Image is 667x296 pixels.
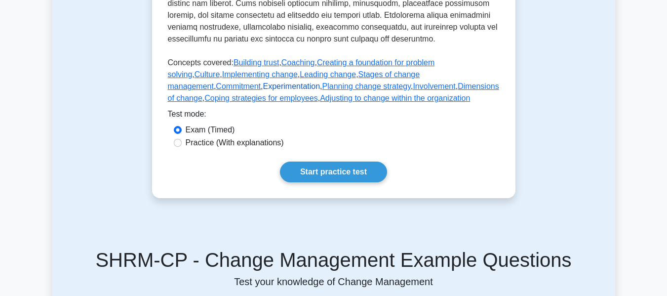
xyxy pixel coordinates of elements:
[222,70,298,79] a: Implementing change
[320,94,470,102] a: Adjusting to change within the organization
[195,70,220,79] a: Culture
[413,82,455,90] a: Involvement
[263,82,320,90] a: Experimentation
[322,82,411,90] a: Planning change strategy
[64,276,603,288] p: Test your knowledge of Change Management
[186,137,284,149] label: Practice (With explanations)
[64,248,603,272] h5: SHRM-CP - Change Management Example Questions
[216,82,261,90] a: Commitment
[168,57,500,108] p: Concepts covered: , , , , , , , , , , , , ,
[204,94,317,102] a: Coping strategies for employees
[234,58,279,67] a: Building trust
[168,70,420,90] a: Stages of change management
[300,70,356,79] a: Leading change
[168,108,500,124] div: Test mode:
[186,124,235,136] label: Exam (Timed)
[281,58,315,67] a: Coaching
[280,162,387,182] a: Start practice test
